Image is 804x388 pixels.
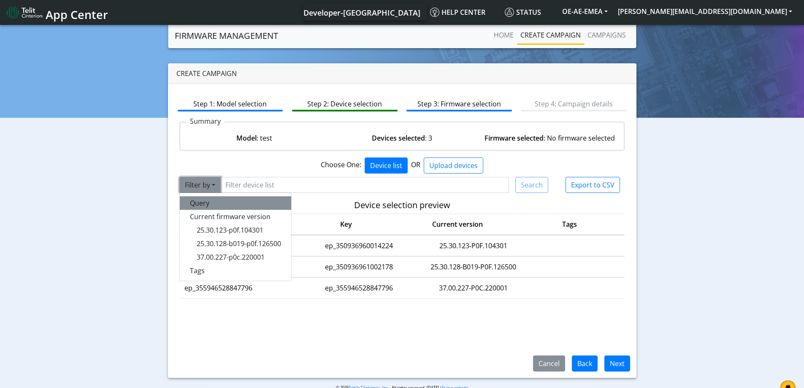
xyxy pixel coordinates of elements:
[328,133,476,143] div: : 3
[179,177,221,193] button: Filter by
[180,223,291,237] button: 25.30.123-p0f.104301
[197,239,281,248] span: 25.30.128-b019-p0f.126500
[572,355,598,372] button: Back
[179,200,625,210] h5: Device selection preview
[187,116,225,126] p: Summary
[7,3,107,22] a: App Center
[178,95,283,111] a: Step 1: Model selection
[179,278,299,298] td: ep_355946528847796
[476,133,623,143] div: : No firmware selected
[168,63,636,84] div: Create campaign
[299,236,419,256] td: ep_350936960014224
[303,8,420,18] span: Developer-[GEOGRAPHIC_DATA]
[501,4,557,21] a: Status
[179,193,292,281] div: Filter by
[181,133,328,143] div: : test
[485,133,544,143] strong: Firmware selected
[365,157,408,174] button: Device list
[419,278,528,298] td: 37.00.227-P0C.220001
[180,237,291,250] button: 25.30.128-b019-p0f.126500
[406,95,512,111] a: Step 3: Firmware selection
[411,160,420,169] span: OR
[401,214,514,235] th: Current version
[321,160,361,169] span: Choose One:
[514,214,625,235] th: Tags
[490,27,517,43] a: Home
[197,252,265,262] span: 37.00.227-p0c.220001
[180,210,291,223] button: Current firmware version
[175,27,278,44] a: Firmware management
[604,355,630,372] button: Next
[7,6,42,19] img: logo-telit-cinterion-gw-new.png
[505,8,541,17] span: Status
[557,4,613,19] button: OE-AE-EMEA
[46,7,108,22] span: App Center
[424,157,483,174] button: Upload devices
[419,236,528,256] td: 25.30.123-P0F.104301
[236,133,257,143] strong: Model
[505,8,514,17] img: status.svg
[292,95,398,111] a: Step 2: Device selection
[533,355,565,372] button: Cancel
[220,177,509,193] input: Filter device list
[427,4,501,21] a: Help center
[197,225,263,235] span: 25.30.123-p0f.104301
[299,278,419,298] td: ep_355946528847796
[613,4,797,19] button: [PERSON_NAME][EMAIL_ADDRESS][DOMAIN_NAME]
[430,8,485,17] span: Help center
[419,257,528,277] td: 25.30.128-B019-P0F.126500
[584,27,629,43] a: Campaigns
[372,133,425,143] strong: Devices selected
[180,250,291,264] button: 37.00.227-p0c.220001
[303,4,420,21] a: Your current platform instance
[180,264,291,277] button: Tags
[299,257,419,277] td: ep_350936961002178
[566,177,620,193] button: Export to CSV
[291,214,401,235] th: Key
[180,196,291,210] button: Query
[517,27,584,43] a: Create campaign
[430,8,439,17] img: knowledge.svg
